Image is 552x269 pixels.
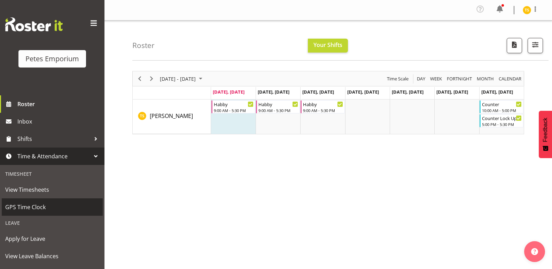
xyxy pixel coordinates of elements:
[528,38,543,53] button: Filter Shifts
[17,116,101,127] span: Inbox
[135,74,145,83] button: Previous
[5,234,99,244] span: Apply for Leave
[480,100,523,113] div: Tamara Straker"s event - Counter Begin From Sunday, September 14, 2025 at 10:00:00 AM GMT+12:00 E...
[17,134,91,144] span: Shifts
[482,101,522,108] div: Counter
[258,108,298,113] div: 9:00 AM - 5:30 PM
[134,71,146,86] div: Previous
[301,100,344,113] div: Tamara Straker"s event - Habby Begin From Wednesday, September 10, 2025 at 9:00:00 AM GMT+12:00 E...
[258,89,289,95] span: [DATE], [DATE]
[159,74,205,83] button: September 08 - 14, 2025
[347,89,379,95] span: [DATE], [DATE]
[25,54,79,64] div: Petes Emporium
[482,114,522,121] div: Counter Lock Up
[303,101,343,108] div: Habby
[542,118,549,142] span: Feedback
[211,100,255,113] div: Tamara Straker"s event - Habby Begin From Monday, September 8, 2025 at 9:00:00 AM GMT+12:00 Ends ...
[476,74,495,83] button: Timeline Month
[2,216,103,230] div: Leave
[498,74,523,83] button: Month
[5,251,99,261] span: View Leave Balances
[211,100,524,134] table: Timeline Week of September 8, 2025
[132,41,155,49] h4: Roster
[386,74,409,83] span: Time Scale
[507,38,522,53] button: Download a PDF of the roster according to the set date range.
[436,89,468,95] span: [DATE], [DATE]
[150,112,193,120] a: [PERSON_NAME]
[133,100,211,134] td: Tamara Straker resource
[2,181,103,198] a: View Timesheets
[147,74,156,83] button: Next
[480,114,523,127] div: Tamara Straker"s event - Counter Lock Up Begin From Sunday, September 14, 2025 at 5:00:00 PM GMT+...
[308,39,348,53] button: Your Shifts
[429,74,443,83] span: Week
[17,99,101,109] span: Roster
[258,101,298,108] div: Habby
[313,41,342,49] span: Your Shifts
[2,230,103,247] a: Apply for Leave
[146,71,157,86] div: Next
[429,74,443,83] button: Timeline Week
[5,202,99,212] span: GPS Time Clock
[531,248,538,255] img: help-xxl-2.png
[482,121,522,127] div: 5:00 PM - 5:30 PM
[132,71,524,134] div: Timeline Week of September 8, 2025
[214,101,254,108] div: Habby
[481,89,513,95] span: [DATE], [DATE]
[476,74,495,83] span: Month
[416,74,426,83] span: Day
[214,108,254,113] div: 9:00 AM - 5:30 PM
[539,111,552,158] button: Feedback - Show survey
[446,74,473,83] button: Fortnight
[2,247,103,265] a: View Leave Balances
[213,89,244,95] span: [DATE], [DATE]
[386,74,410,83] button: Time Scale
[2,167,103,181] div: Timesheet
[5,184,99,195] span: View Timesheets
[482,108,522,113] div: 10:00 AM - 5:00 PM
[392,89,423,95] span: [DATE], [DATE]
[17,151,91,161] span: Time & Attendance
[302,89,334,95] span: [DATE], [DATE]
[2,198,103,216] a: GPS Time Clock
[523,6,531,14] img: tamara-straker11292.jpg
[256,100,300,113] div: Tamara Straker"s event - Habby Begin From Tuesday, September 9, 2025 at 9:00:00 AM GMT+12:00 Ends...
[303,108,343,113] div: 9:00 AM - 5:30 PM
[159,74,196,83] span: [DATE] - [DATE]
[5,17,63,31] img: Rosterit website logo
[446,74,473,83] span: Fortnight
[416,74,427,83] button: Timeline Day
[498,74,522,83] span: calendar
